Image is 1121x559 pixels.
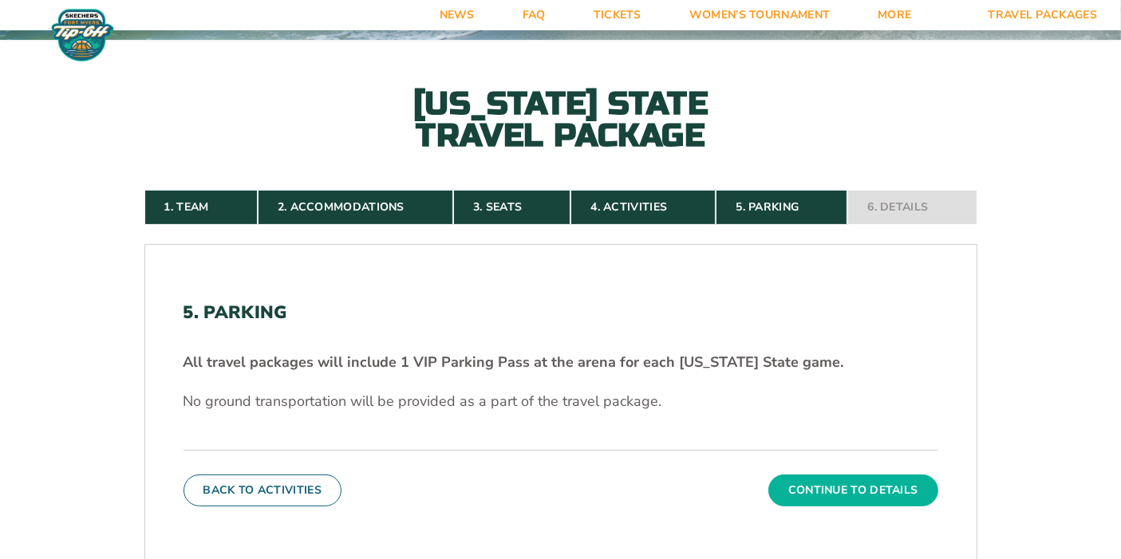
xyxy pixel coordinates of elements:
a: 4. Activities [570,190,716,225]
a: 2. Accommodations [258,190,453,225]
p: No ground transportation will be provided as a part of the travel package. [184,392,938,411]
a: 3. Seats [453,190,570,225]
button: Back To Activities [184,474,341,506]
h2: [US_STATE] State Travel Package [385,88,736,152]
img: Fort Myers Tip-Off [48,8,117,62]
button: Continue To Details [768,474,938,506]
strong: All travel packages will include 1 VIP Parking Pass at the arena for each [US_STATE] State game. [184,352,844,372]
h2: 5. Parking [184,302,938,323]
a: 1. Team [144,190,258,225]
